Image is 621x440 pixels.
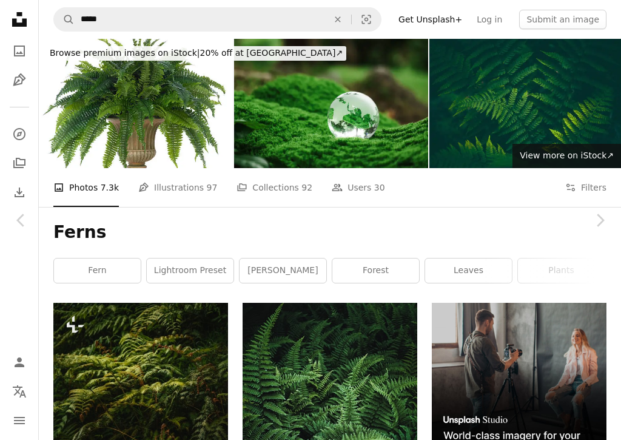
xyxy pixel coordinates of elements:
[469,10,509,29] a: Log in
[39,39,354,68] a: Browse premium images on iStock|20% off at [GEOGRAPHIC_DATA]↗
[518,259,605,283] a: plants
[520,151,614,160] span: View more on iStock ↗
[138,168,217,207] a: Illustrations 97
[7,122,32,146] a: Explore
[374,181,385,194] span: 30
[7,408,32,433] button: Menu
[579,162,621,279] a: Next
[50,48,200,58] span: Browse premium images on iStock |
[512,144,621,168] a: View more on iStock↗
[332,259,419,283] a: forest
[39,39,233,168] img: Fern in an Urn on a white background
[234,39,428,168] img: Crystal earth on green Moss. World Environment Day. renewable energy. Green business. Save the Wo...
[54,259,141,283] a: fern
[7,68,32,92] a: Illustrations
[352,8,381,31] button: Visual search
[7,39,32,63] a: Photos
[207,181,218,194] span: 97
[7,379,32,404] button: Language
[301,181,312,194] span: 92
[54,8,75,31] button: Search Unsplash
[425,259,512,283] a: leaves
[519,10,606,29] button: Submit an image
[147,259,233,283] a: lightroom preset
[53,428,228,439] a: a lush green forest filled with lots of trees
[46,46,346,61] div: 20% off at [GEOGRAPHIC_DATA] ↗
[7,151,32,175] a: Collections
[53,7,381,32] form: Find visuals sitewide
[237,168,312,207] a: Collections 92
[53,222,606,243] h1: Ferns
[240,259,326,283] a: [PERSON_NAME]
[565,168,606,207] button: Filters
[332,168,385,207] a: Users 30
[324,8,351,31] button: Clear
[391,10,469,29] a: Get Unsplash+
[7,350,32,374] a: Log in / Sign up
